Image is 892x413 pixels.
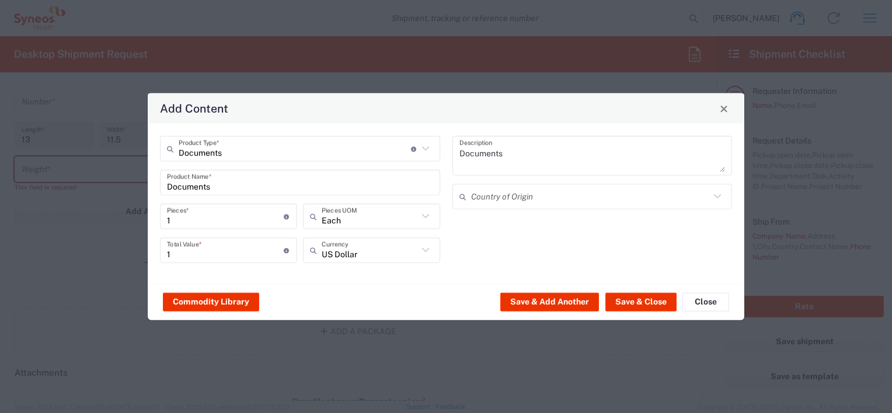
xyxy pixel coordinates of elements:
button: Commodity Library [163,292,259,311]
button: Close [682,292,729,311]
h4: Add Content [160,100,228,117]
button: Save & Close [605,292,677,311]
button: Close [716,100,732,117]
button: Save & Add Another [500,292,599,311]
